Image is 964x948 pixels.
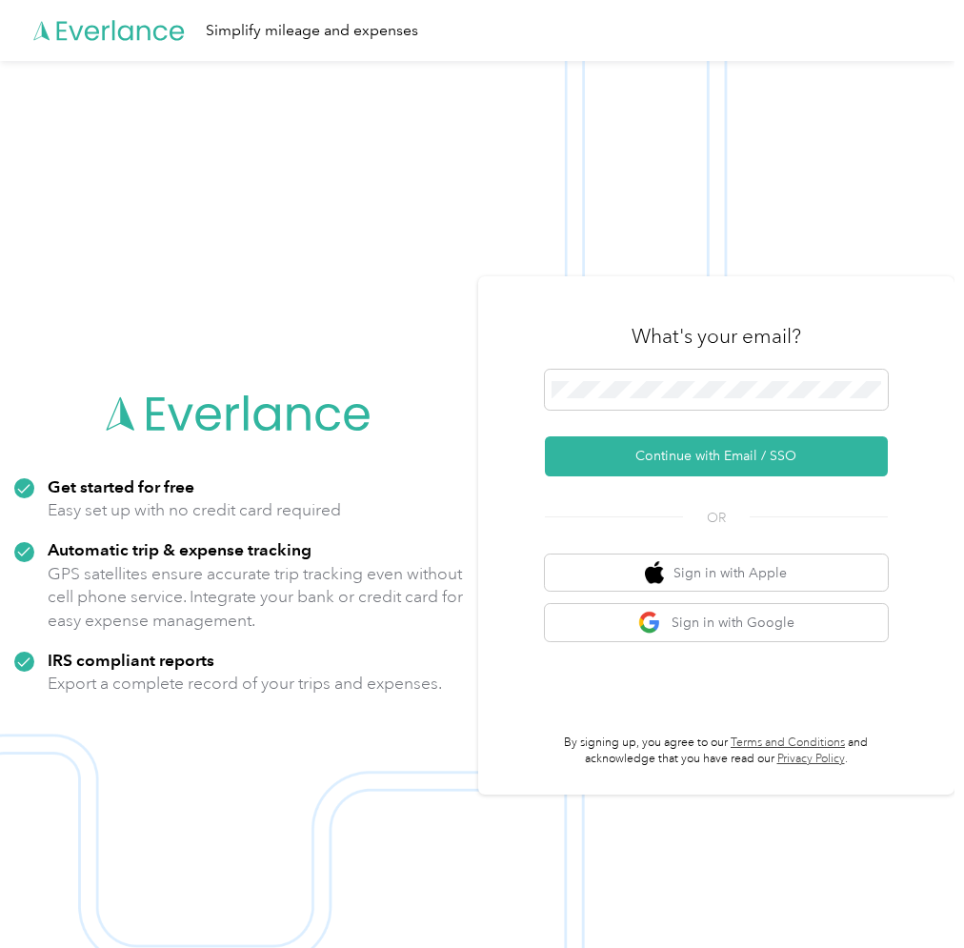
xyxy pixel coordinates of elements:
button: google logoSign in with Google [545,604,888,641]
img: apple logo [645,561,664,585]
strong: IRS compliant reports [48,650,214,670]
span: OR [683,508,750,528]
a: Privacy Policy [777,752,845,766]
strong: Get started for free [48,476,194,496]
img: google logo [638,611,662,635]
button: apple logoSign in with Apple [545,555,888,592]
iframe: Everlance-gr Chat Button Frame [857,841,964,948]
p: By signing up, you agree to our and acknowledge that you have read our . [545,735,888,768]
p: Easy set up with no credit card required [48,498,341,522]
strong: Automatic trip & expense tracking [48,539,311,559]
a: Terms and Conditions [731,736,845,750]
p: GPS satellites ensure accurate trip tracking even without cell phone service. Integrate your bank... [48,562,464,633]
div: Simplify mileage and expenses [206,19,418,43]
p: Export a complete record of your trips and expenses. [48,672,442,696]
h3: What's your email? [632,323,801,350]
button: Continue with Email / SSO [545,436,888,476]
